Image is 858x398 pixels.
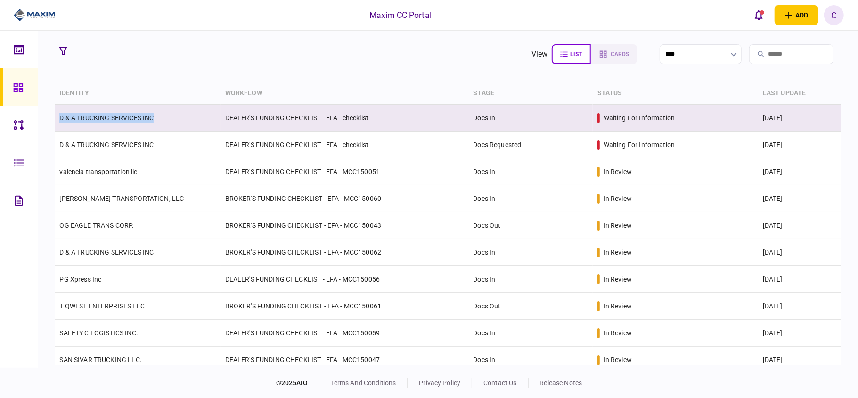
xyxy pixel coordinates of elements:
[59,329,138,337] a: SAFETY C LOGISTICS INC.
[604,140,675,149] div: waiting for information
[221,105,469,132] td: DEALER'S FUNDING CHECKLIST - EFA - checklist
[468,105,592,132] td: Docs In
[604,355,632,365] div: in review
[59,249,154,256] a: D & A TRUCKING SERVICES INC
[468,266,592,293] td: Docs In
[749,5,769,25] button: open notifications list
[758,239,841,266] td: [DATE]
[775,5,818,25] button: open adding identity options
[468,132,592,158] td: Docs Requested
[758,212,841,239] td: [DATE]
[468,83,592,105] th: stage
[552,44,591,64] button: list
[331,379,396,387] a: terms and conditions
[221,83,469,105] th: workflow
[593,83,758,105] th: status
[468,347,592,373] td: Docs In
[591,44,637,64] button: cards
[55,83,220,105] th: identity
[758,266,841,293] td: [DATE]
[758,158,841,185] td: [DATE]
[758,320,841,347] td: [DATE]
[59,222,134,229] a: OG EAGLE TRANS CORP.
[604,301,632,311] div: in review
[468,239,592,266] td: Docs In
[14,8,56,22] img: client company logo
[483,379,516,387] a: contact us
[59,141,154,149] a: D & A TRUCKING SERVICES INC
[604,274,632,284] div: in review
[221,158,469,185] td: DEALER'S FUNDING CHECKLIST - EFA - MCC150051
[59,168,137,175] a: valencia transportation llc
[758,185,841,212] td: [DATE]
[824,5,844,25] button: C
[604,167,632,176] div: in review
[604,113,675,123] div: waiting for information
[59,195,184,202] a: [PERSON_NAME] TRANSPORTATION, LLC
[758,347,841,373] td: [DATE]
[59,114,154,122] a: D & A TRUCKING SERVICES INC
[221,239,469,266] td: BROKER'S FUNDING CHECKLIST - EFA - MCC150062
[604,248,632,257] div: in review
[221,293,469,320] td: BROKER'S FUNDING CHECKLIST - EFA - MCC150061
[221,347,469,373] td: DEALER'S FUNDING CHECKLIST - EFA - MCC150047
[59,302,144,310] a: T QWEST ENTERPRISES LLC
[59,275,101,283] a: PG Xpress Inc
[221,320,469,347] td: DEALER'S FUNDING CHECKLIST - EFA - MCC150059
[468,185,592,212] td: Docs In
[276,378,319,388] div: © 2025 AIO
[758,293,841,320] td: [DATE]
[468,320,592,347] td: Docs In
[531,49,548,60] div: view
[571,51,582,58] span: list
[758,132,841,158] td: [DATE]
[758,105,841,132] td: [DATE]
[221,132,469,158] td: DEALER'S FUNDING CHECKLIST - EFA - checklist
[604,221,632,230] div: in review
[468,158,592,185] td: Docs In
[468,293,592,320] td: Docs Out
[59,356,141,364] a: SAN SIVAR TRUCKING LLC.
[221,266,469,293] td: DEALER'S FUNDING CHECKLIST - EFA - MCC150056
[758,83,841,105] th: last update
[369,9,432,21] div: Maxim CC Portal
[221,212,469,239] td: BROKER'S FUNDING CHECKLIST - EFA - MCC150043
[604,328,632,338] div: in review
[419,379,460,387] a: privacy policy
[468,212,592,239] td: Docs Out
[611,51,629,58] span: cards
[221,185,469,212] td: BROKER'S FUNDING CHECKLIST - EFA - MCC150060
[540,379,582,387] a: release notes
[604,194,632,203] div: in review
